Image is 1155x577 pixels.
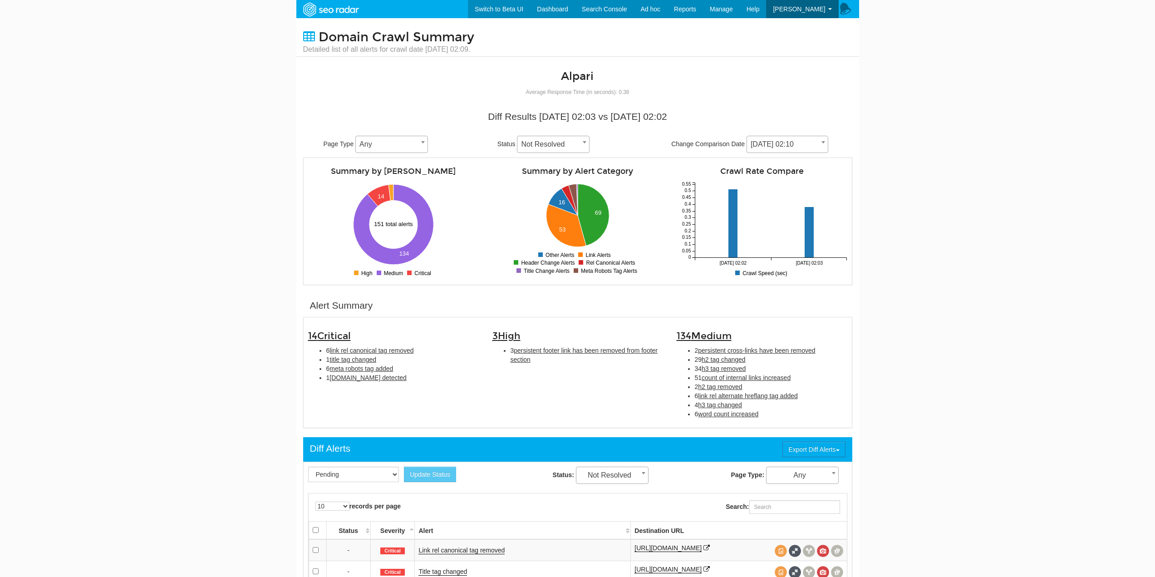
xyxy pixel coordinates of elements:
span: link rel canonical tag removed [329,347,413,354]
span: Any [355,136,428,153]
span: Status [497,140,516,148]
a: [URL][DOMAIN_NAME] [634,544,702,552]
div: Alert Summary [310,299,373,312]
button: Export Diff Alerts [782,442,845,457]
span: Change Comparison Date [671,140,745,148]
span: Critical [317,330,351,342]
li: 4 [695,400,847,409]
tspan: 0.3 [684,215,691,220]
tspan: 0.55 [682,182,691,187]
a: [URL][DOMAIN_NAME] [634,566,702,573]
span: 14 [308,330,351,342]
input: Search: [749,500,840,514]
span: h2 tag changed [702,356,746,363]
span: 134 [677,330,732,342]
li: 6 [695,391,847,400]
button: Update Status [404,467,456,482]
span: Page Type [324,140,354,148]
h4: Crawl Rate Compare [677,167,847,176]
tspan: 0.45 [682,195,691,200]
a: Alpari [561,69,594,83]
span: Any [356,138,428,151]
span: [DOMAIN_NAME] detected [329,374,407,381]
span: Not Resolved [517,136,590,153]
span: Domain Crawl Summary [319,30,474,45]
label: records per page [315,502,401,511]
tspan: 0.2 [684,229,691,234]
tspan: 0.1 [684,242,691,247]
tspan: [DATE] 02:03 [796,261,823,266]
li: 34 [695,364,847,373]
span: Not Resolved [517,138,589,151]
span: link rel alternate hreflang tag added [698,392,797,399]
tspan: 0.15 [682,235,691,240]
span: View source [775,545,787,557]
span: Full Source Diff [789,545,801,557]
span: h2 tag removed [698,383,742,390]
span: Critical [380,547,405,555]
span: h3 tag changed [698,401,742,409]
span: Any [766,467,839,484]
small: Detailed list of all alerts for crawl date [DATE] 02:09. [303,44,474,54]
label: Search: [726,500,840,514]
a: Link rel canonical tag removed [418,547,505,554]
div: Diff Results [DATE] 02:03 vs [DATE] 02:02 [310,110,845,123]
span: 3 [492,330,521,342]
span: Critical [380,569,405,576]
span: title tag changed [329,356,376,363]
h4: Summary by Alert Category [492,167,663,176]
li: 1 [326,355,479,364]
li: 51 [695,373,847,382]
span: View screenshot [817,545,829,557]
h4: Summary by [PERSON_NAME] [308,167,479,176]
span: Manage [710,5,733,13]
li: 2 [695,346,847,355]
span: View headers [803,545,815,557]
a: Title tag changed [418,568,467,576]
li: 6 [326,346,479,355]
tspan: [DATE] 02:02 [719,261,747,266]
span: Compare screenshots [831,545,843,557]
span: High [498,330,521,342]
iframe: Opens a widget where you can find more information [1097,550,1146,572]
span: Search Console [582,5,627,13]
td: - [326,539,370,561]
li: 1 [326,373,479,382]
span: Any [767,469,838,482]
span: 09/01/2025 02:10 [747,138,828,151]
span: count of internal links increased [702,374,791,381]
th: Severity: activate to sort column descending [370,521,415,539]
span: Help [747,5,760,13]
tspan: 0.4 [684,202,691,207]
li: 6 [326,364,479,373]
th: Status: activate to sort column ascending [326,521,370,539]
li: 3 [511,346,663,364]
li: 2 [695,382,847,391]
span: persistent footer link has been removed from footer section [511,347,658,363]
span: Not Resolved [576,469,648,482]
img: SEORadar [300,1,362,18]
span: word count increased [698,410,758,418]
select: records per page [315,502,349,511]
tspan: 0.5 [684,188,691,193]
span: Medium [691,330,732,342]
span: [PERSON_NAME] [773,5,825,13]
text: 151 total alerts [374,221,413,227]
li: 29 [695,355,847,364]
strong: Status: [553,471,574,478]
span: meta robots tag added [329,365,393,372]
span: Reports [674,5,696,13]
tspan: 0 [688,255,691,260]
tspan: 0.35 [682,209,691,214]
span: h3 tag removed [702,365,746,372]
th: Destination URL [631,521,847,539]
small: Average Response Time (in seconds): 0.38 [526,89,629,95]
tspan: 0.25 [682,222,691,227]
th: Alert: activate to sort column ascending [415,521,631,539]
span: 09/01/2025 02:10 [747,136,828,153]
span: Not Resolved [576,467,649,484]
tspan: 0.05 [682,249,691,254]
strong: Page Type: [731,471,764,478]
span: persistent cross-links have been removed [698,347,815,354]
span: Ad hoc [640,5,660,13]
